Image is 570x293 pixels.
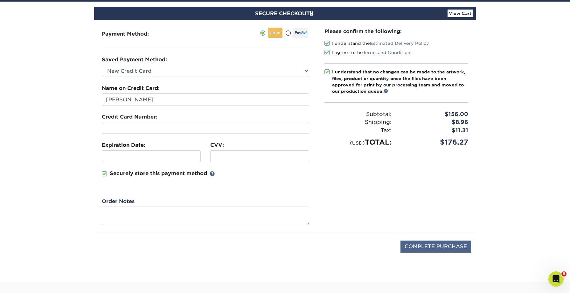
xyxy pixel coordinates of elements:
label: Expiration Date: [102,141,145,149]
div: $8.96 [396,118,473,126]
input: First & Last Name [102,93,309,106]
small: (USD) [350,140,365,146]
div: TOTAL: [320,137,396,147]
div: Shipping: [320,118,396,126]
div: $11.31 [396,126,473,135]
a: Terms and Conditions [363,50,413,55]
span: 5 [561,271,567,276]
label: CVV: [210,141,224,149]
div: Tax: [320,126,396,135]
input: COMPLETE PURCHASE [400,241,471,253]
div: $156.00 [396,110,473,119]
span: SECURE CHECKOUT [255,10,315,17]
iframe: Secure expiration date input frame [105,153,198,159]
img: DigiCert Secured Site Seal [99,241,131,259]
iframe: Google Customer Reviews [2,274,54,291]
iframe: Intercom live chat [548,271,564,287]
p: Securely store this payment method [110,170,207,177]
label: I agree to the [324,49,413,56]
label: Order Notes [102,198,135,205]
label: I understand the [324,40,429,46]
div: I understand that no changes can be made to the artwork, files, product or quantity once the file... [332,69,468,95]
iframe: Secure card number input frame [105,125,306,131]
label: Saved Payment Method: [102,56,167,64]
label: Name on Credit Card: [102,85,160,92]
div: Please confirm the following: [324,28,468,35]
h3: Payment Method: [102,31,164,37]
div: Subtotal: [320,110,396,119]
iframe: Secure CVC input frame [213,153,306,159]
a: View Cart [448,10,473,17]
div: $176.27 [396,137,473,147]
label: Credit Card Number: [102,113,157,121]
a: Estimated Delivery Policy [370,41,429,46]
